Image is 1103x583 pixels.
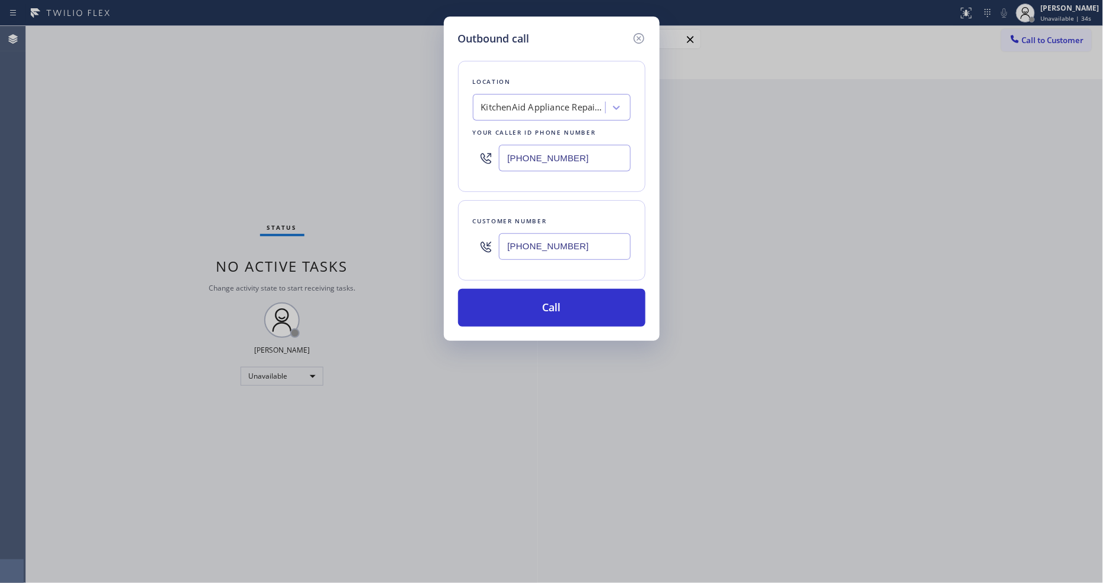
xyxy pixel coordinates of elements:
[481,101,605,115] div: KitchenAid Appliance Repair Pros -
[473,126,631,139] div: Your caller id phone number
[473,76,631,88] div: Location
[499,145,631,171] input: (123) 456-7890
[499,233,631,260] input: (123) 456-7890
[473,215,631,227] div: Customer number
[458,289,645,327] button: Call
